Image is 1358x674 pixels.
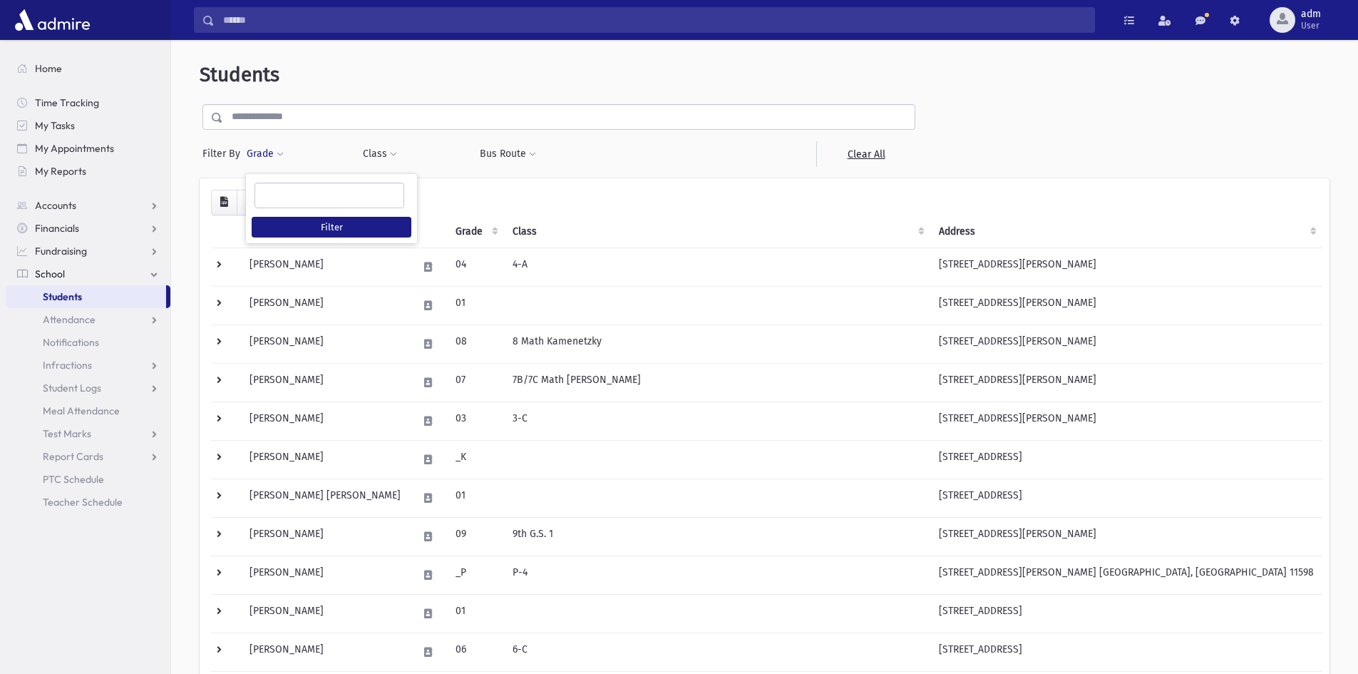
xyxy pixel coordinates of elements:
[6,491,170,514] a: Teacher Schedule
[35,165,86,178] span: My Reports
[447,517,504,556] td: 09
[930,325,1322,363] td: [STREET_ADDRESS][PERSON_NAME]
[930,215,1322,248] th: Address: activate to sort column ascending
[43,427,91,440] span: Test Marks
[35,199,76,212] span: Accounts
[447,402,504,440] td: 03
[43,496,123,509] span: Teacher Schedule
[6,331,170,354] a: Notifications
[504,517,930,556] td: 9th G.S. 1
[241,286,409,325] td: [PERSON_NAME]
[447,325,504,363] td: 08
[6,354,170,377] a: Infractions
[930,594,1322,633] td: [STREET_ADDRESS]
[447,479,504,517] td: 01
[241,325,409,363] td: [PERSON_NAME]
[479,141,537,167] button: Bus Route
[43,382,101,394] span: Student Logs
[202,146,246,161] span: Filter By
[447,556,504,594] td: _P
[447,247,504,286] td: 04
[215,7,1094,33] input: Search
[246,141,284,167] button: Grade
[241,440,409,479] td: [PERSON_NAME]
[43,290,82,303] span: Students
[6,308,170,331] a: Attendance
[43,450,103,463] span: Report Cards
[237,190,265,215] button: Print
[241,517,409,556] td: [PERSON_NAME]
[6,285,166,308] a: Students
[43,473,104,486] span: PTC Schedule
[447,215,504,248] th: Grade: activate to sort column ascending
[6,194,170,217] a: Accounts
[6,377,170,399] a: Student Logs
[35,96,99,109] span: Time Tracking
[35,62,62,75] span: Home
[252,217,411,238] button: Filter
[504,215,930,248] th: Class: activate to sort column ascending
[241,215,409,248] th: Student: activate to sort column descending
[447,594,504,633] td: 01
[930,402,1322,440] td: [STREET_ADDRESS][PERSON_NAME]
[504,247,930,286] td: 4-A
[816,141,915,167] a: Clear All
[35,267,65,280] span: School
[6,91,170,114] a: Time Tracking
[241,363,409,402] td: [PERSON_NAME]
[6,114,170,137] a: My Tasks
[6,399,170,422] a: Meal Attendance
[35,142,114,155] span: My Appointments
[930,286,1322,325] td: [STREET_ADDRESS][PERSON_NAME]
[504,402,930,440] td: 3-C
[43,313,96,326] span: Attendance
[35,119,75,132] span: My Tasks
[6,262,170,285] a: School
[43,359,92,372] span: Infractions
[447,363,504,402] td: 07
[447,440,504,479] td: _K
[241,633,409,671] td: [PERSON_NAME]
[6,217,170,240] a: Financials
[43,404,120,417] span: Meal Attendance
[6,445,170,468] a: Report Cards
[362,141,398,167] button: Class
[211,190,237,215] button: CSV
[35,245,87,257] span: Fundraising
[241,479,409,517] td: [PERSON_NAME] [PERSON_NAME]
[504,325,930,363] td: 8 Math Kamenetzky
[1301,9,1321,20] span: adm
[930,479,1322,517] td: [STREET_ADDRESS]
[35,222,79,235] span: Financials
[241,556,409,594] td: [PERSON_NAME]
[504,633,930,671] td: 6-C
[930,633,1322,671] td: [STREET_ADDRESS]
[6,57,170,80] a: Home
[241,594,409,633] td: [PERSON_NAME]
[930,440,1322,479] td: [STREET_ADDRESS]
[6,422,170,445] a: Test Marks
[6,468,170,491] a: PTC Schedule
[200,63,279,86] span: Students
[11,6,93,34] img: AdmirePro
[504,363,930,402] td: 7B/7C Math [PERSON_NAME]
[504,556,930,594] td: P-4
[241,247,409,286] td: [PERSON_NAME]
[930,517,1322,556] td: [STREET_ADDRESS][PERSON_NAME]
[447,633,504,671] td: 06
[930,247,1322,286] td: [STREET_ADDRESS][PERSON_NAME]
[447,286,504,325] td: 01
[241,402,409,440] td: [PERSON_NAME]
[1301,20,1321,31] span: User
[6,137,170,160] a: My Appointments
[930,556,1322,594] td: [STREET_ADDRESS][PERSON_NAME] [GEOGRAPHIC_DATA], [GEOGRAPHIC_DATA] 11598
[930,363,1322,402] td: [STREET_ADDRESS][PERSON_NAME]
[43,336,99,349] span: Notifications
[6,240,170,262] a: Fundraising
[6,160,170,183] a: My Reports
